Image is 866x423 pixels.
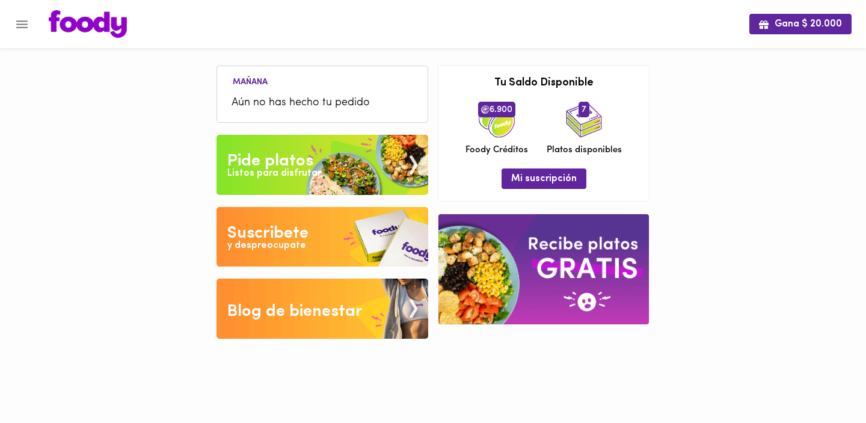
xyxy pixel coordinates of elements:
[447,78,640,90] h3: Tu Saldo Disponible
[465,144,528,156] span: Foody Créditos
[511,173,577,185] span: Mi suscripción
[223,75,277,87] li: Mañana
[579,102,589,117] span: 7
[7,10,37,39] button: Menu
[216,135,428,195] img: Pide un Platos
[232,95,413,111] span: Aún no has hecho tu pedido
[438,214,649,324] img: referral-banner.png
[49,10,127,38] img: logo.png
[478,102,515,117] span: 6.900
[227,239,306,253] div: y despreocupate
[566,102,602,138] img: icon_dishes.png
[227,149,313,173] div: Pide platos
[216,207,428,267] img: Disfruta bajar de peso
[502,168,586,188] button: Mi suscripción
[749,14,852,34] button: Gana $ 20.000
[547,144,622,156] span: Platos disponibles
[759,19,842,30] span: Gana $ 20.000
[479,102,515,138] img: credits-package.png
[481,105,490,114] img: foody-creditos.png
[216,279,428,339] img: Blog de bienestar
[227,167,321,181] div: Listos para disfrutar
[227,300,363,324] div: Blog de bienestar
[227,221,309,245] div: Suscribete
